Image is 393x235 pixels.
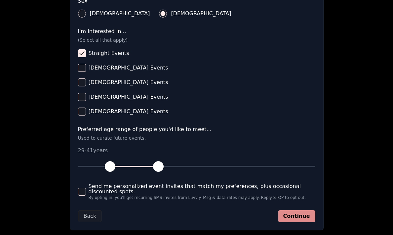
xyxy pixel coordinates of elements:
p: (Select all that apply) [78,37,315,43]
button: [DEMOGRAPHIC_DATA] Events [78,108,86,116]
button: Continue [278,210,315,222]
p: 29 - 41 years [78,147,315,155]
span: [DEMOGRAPHIC_DATA] Events [89,65,168,70]
button: [DEMOGRAPHIC_DATA] Events [78,64,86,72]
button: Straight Events [78,49,86,57]
button: [DEMOGRAPHIC_DATA] [159,10,167,18]
label: I'm interested in... [78,29,315,34]
button: [DEMOGRAPHIC_DATA] Events [78,78,86,86]
span: [DEMOGRAPHIC_DATA] [171,11,231,16]
button: Send me personalized event invites that match my preferences, plus occasional discounted spots.By... [78,188,86,196]
span: [DEMOGRAPHIC_DATA] Events [89,80,168,85]
span: Straight Events [89,51,129,56]
span: [DEMOGRAPHIC_DATA] Events [89,109,168,114]
span: [DEMOGRAPHIC_DATA] Events [89,94,168,100]
span: Send me personalized event invites that match my preferences, plus occasional discounted spots. [89,184,315,194]
button: [DEMOGRAPHIC_DATA] [78,10,86,18]
span: By opting in, you'll get recurring SMS invites from Luvvly. Msg & data rates may apply. Reply STO... [89,196,315,200]
label: Preferred age range of people you'd like to meet... [78,127,315,132]
p: Used to curate future events. [78,135,315,141]
button: Back [78,210,102,222]
span: [DEMOGRAPHIC_DATA] [90,11,150,16]
button: [DEMOGRAPHIC_DATA] Events [78,93,86,101]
